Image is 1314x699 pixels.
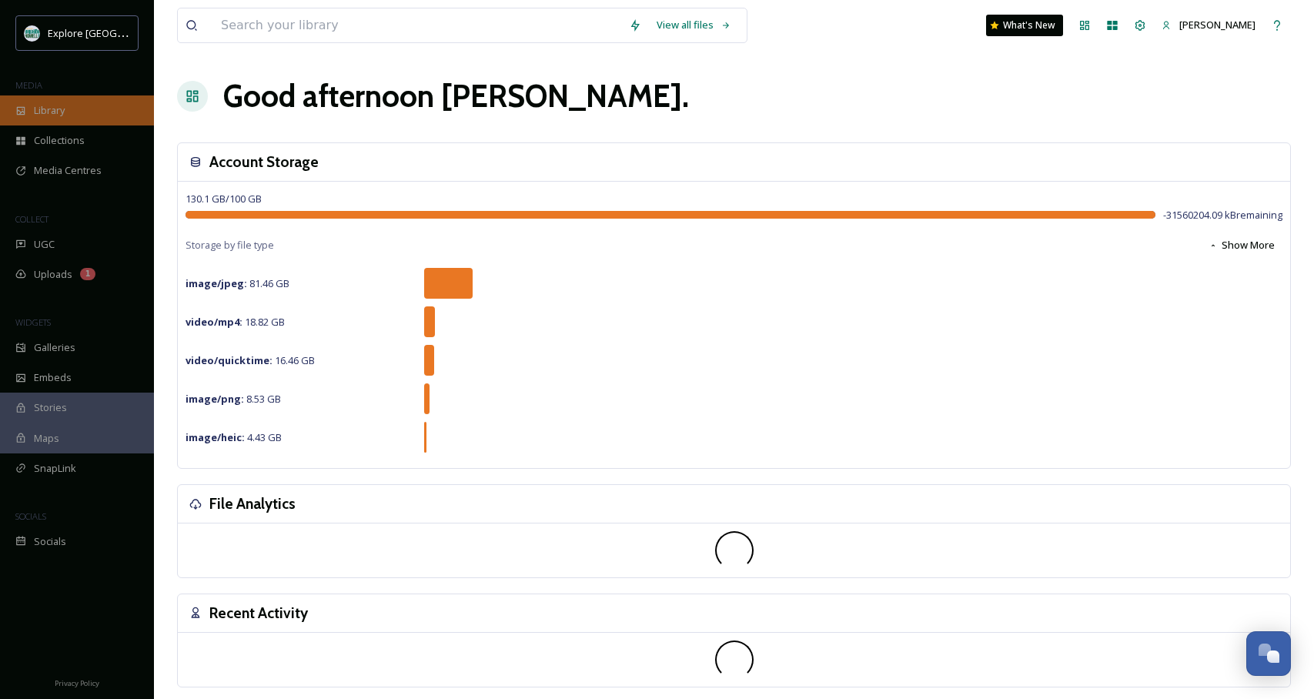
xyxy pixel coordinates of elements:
span: Maps [34,431,59,446]
span: Explore [GEOGRAPHIC_DATA][PERSON_NAME] [48,25,259,40]
span: Storage by file type [186,238,274,253]
input: Search your library [213,8,621,42]
strong: video/quicktime : [186,353,272,367]
span: 130.1 GB / 100 GB [186,192,262,206]
span: -31560204.09 kB remaining [1163,208,1282,222]
a: Privacy Policy [55,673,99,691]
a: [PERSON_NAME] [1154,10,1263,40]
span: WIDGETS [15,316,51,328]
span: [PERSON_NAME] [1179,18,1255,32]
span: 81.46 GB [186,276,289,290]
span: COLLECT [15,213,48,225]
span: SOCIALS [15,510,46,522]
span: Uploads [34,267,72,282]
button: Show More [1201,230,1282,260]
span: Library [34,103,65,118]
span: Privacy Policy [55,678,99,688]
span: Embeds [34,370,72,385]
strong: image/jpeg : [186,276,247,290]
span: Collections [34,133,85,148]
span: SnapLink [34,461,76,476]
strong: video/mp4 : [186,315,242,329]
div: 1 [80,268,95,280]
a: What's New [986,15,1063,36]
span: 4.43 GB [186,430,282,444]
strong: image/png : [186,392,244,406]
span: Media Centres [34,163,102,178]
span: 18.82 GB [186,315,285,329]
h3: File Analytics [209,493,296,515]
a: View all files [649,10,739,40]
span: UGC [34,237,55,252]
span: Socials [34,534,66,549]
span: Galleries [34,340,75,355]
img: 67e7af72-b6c8-455a-acf8-98e6fe1b68aa.avif [25,25,40,41]
h3: Recent Activity [209,602,308,624]
button: Open Chat [1246,631,1291,676]
span: MEDIA [15,79,42,91]
strong: image/heic : [186,430,245,444]
span: 16.46 GB [186,353,315,367]
h3: Account Storage [209,151,319,173]
span: Stories [34,400,67,415]
span: 8.53 GB [186,392,281,406]
h1: Good afternoon [PERSON_NAME] . [223,73,689,119]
